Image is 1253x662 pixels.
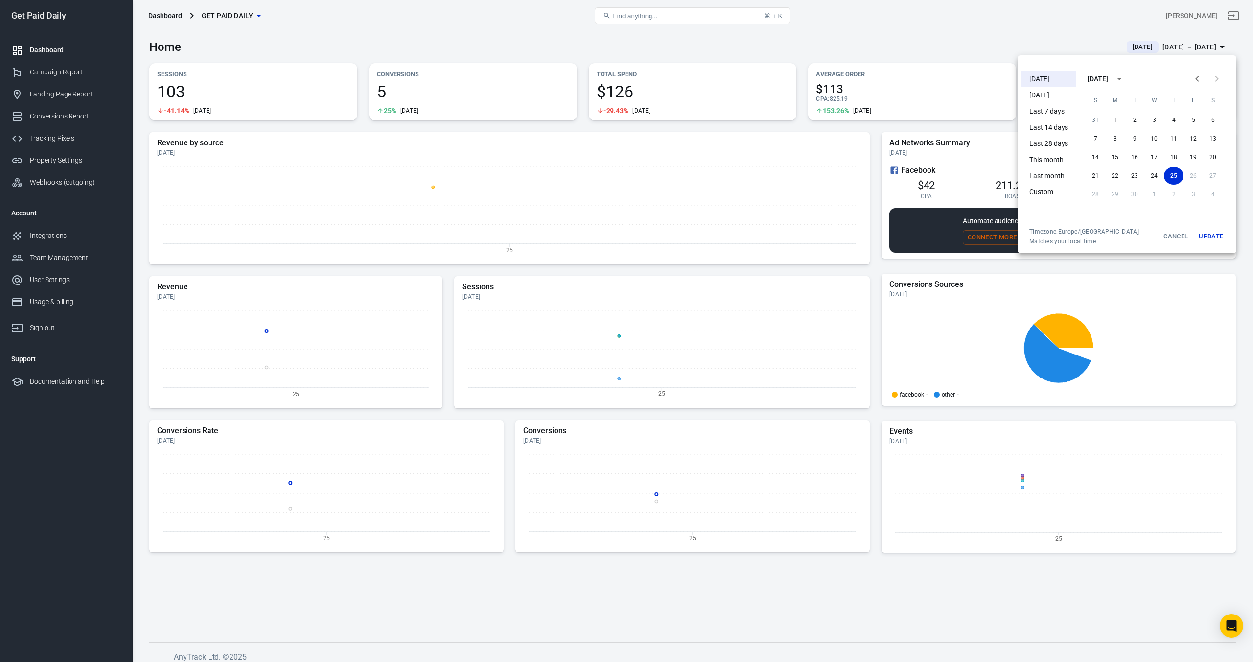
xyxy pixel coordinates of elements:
button: 5 [1183,111,1203,129]
button: 1 [1105,111,1125,129]
span: Monday [1106,91,1124,110]
button: 31 [1086,111,1105,129]
button: 3 [1144,111,1164,129]
li: Custom [1021,184,1076,200]
li: This month [1021,152,1076,168]
button: 19 [1183,148,1203,166]
span: Saturday [1204,91,1222,110]
li: [DATE] [1021,87,1076,103]
button: 23 [1125,167,1144,185]
button: 11 [1164,130,1183,147]
div: Timezone: Europe/[GEOGRAPHIC_DATA] [1029,228,1139,236]
span: Thursday [1165,91,1183,110]
button: 16 [1125,148,1144,166]
button: Previous month [1187,69,1207,89]
button: 8 [1105,130,1125,147]
span: Tuesday [1126,91,1143,110]
span: Friday [1184,91,1202,110]
li: Last 14 days [1021,119,1076,136]
button: calendar view is open, switch to year view [1111,71,1128,87]
button: 12 [1183,130,1203,147]
button: 15 [1105,148,1125,166]
div: Open Intercom Messenger [1220,614,1243,638]
li: Last month [1021,168,1076,184]
button: 22 [1105,167,1125,185]
li: [DATE] [1021,71,1076,87]
button: 25 [1164,167,1183,185]
button: Update [1195,228,1227,245]
button: 6 [1203,111,1223,129]
button: 18 [1164,148,1183,166]
span: Sunday [1087,91,1104,110]
li: Last 28 days [1021,136,1076,152]
span: Matches your local time [1029,237,1139,245]
button: 4 [1164,111,1183,129]
div: [DATE] [1088,74,1108,84]
button: 2 [1125,111,1144,129]
button: 9 [1125,130,1144,147]
button: 13 [1203,130,1223,147]
button: 24 [1144,167,1164,185]
button: 7 [1086,130,1105,147]
button: 14 [1086,148,1105,166]
li: Last 7 days [1021,103,1076,119]
button: 20 [1203,148,1223,166]
button: 17 [1144,148,1164,166]
button: 10 [1144,130,1164,147]
button: 21 [1086,167,1105,185]
button: Cancel [1160,228,1191,245]
span: Wednesday [1145,91,1163,110]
